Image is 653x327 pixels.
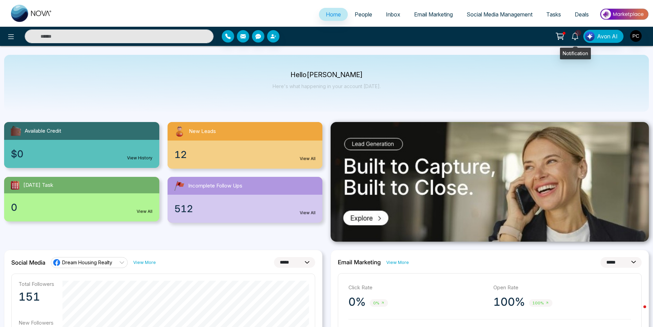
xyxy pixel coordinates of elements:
a: People [348,8,379,21]
span: New Leads [189,128,216,135]
img: todayTask.svg [10,180,21,191]
span: 1 [575,30,581,36]
iframe: Intercom live chat [630,304,646,320]
p: Total Followers [19,281,54,287]
p: New Followers [19,319,54,326]
span: 0 [11,200,17,215]
a: Home [319,8,348,21]
img: User Avatar [630,30,642,42]
h2: Social Media [11,259,45,266]
span: Dream Housing Realty [62,259,112,266]
a: View More [133,259,156,266]
img: . [331,122,649,242]
span: Available Credit [25,127,61,135]
a: Deals [568,8,596,21]
p: Click Rate [348,284,486,292]
span: Inbox [386,11,400,18]
a: View All [300,210,316,216]
span: [DATE] Task [23,181,53,189]
h2: Email Marketing [338,259,381,266]
img: followUps.svg [173,180,185,192]
p: 151 [19,290,54,304]
a: View More [386,259,409,266]
img: Lead Flow [585,32,595,41]
a: 1 [567,30,583,42]
img: Market-place.gif [599,7,649,22]
span: 0% [370,299,388,307]
p: Hello [PERSON_NAME] [273,72,381,78]
a: Tasks [539,8,568,21]
span: Email Marketing [414,11,453,18]
p: Open Rate [493,284,631,292]
span: Social Media Management [467,11,532,18]
a: Social Media Management [460,8,539,21]
a: Inbox [379,8,407,21]
img: newLeads.svg [173,125,186,138]
span: Home [326,11,341,18]
button: Avon AI [583,30,623,43]
span: Avon AI [597,32,618,40]
span: 12 [174,147,187,162]
p: 0% [348,295,366,309]
div: Notification [560,48,591,59]
a: Incomplete Follow Ups512View All [163,177,327,223]
span: $0 [11,147,23,161]
img: availableCredit.svg [10,125,22,137]
a: View All [300,156,316,162]
a: View History [127,155,152,161]
p: Here's what happening in your account [DATE]. [273,83,381,89]
span: 512 [174,202,193,216]
span: Tasks [546,11,561,18]
a: Email Marketing [407,8,460,21]
img: Nova CRM Logo [11,5,52,22]
span: Deals [575,11,589,18]
a: New Leads12View All [163,122,327,169]
span: 100% [529,299,552,307]
a: View All [137,208,152,215]
span: Incomplete Follow Ups [188,182,242,190]
span: People [355,11,372,18]
p: 100% [493,295,525,309]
